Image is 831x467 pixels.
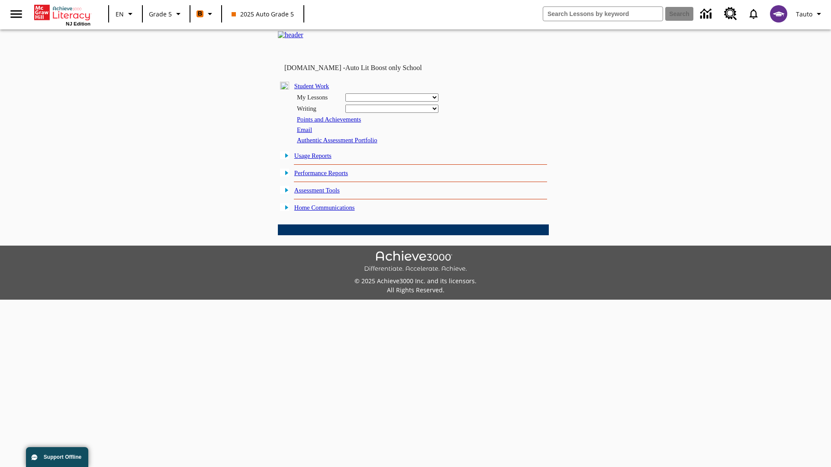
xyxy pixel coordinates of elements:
[297,116,361,123] a: Points and Achievements
[294,204,355,211] a: Home Communications
[149,10,172,19] span: Grade 5
[198,8,202,19] span: B
[765,3,792,25] button: Select a new avatar
[66,21,90,26] span: NJ Edition
[297,94,340,101] div: My Lessons
[145,6,187,22] button: Grade: Grade 5, Select a grade
[280,186,289,194] img: plus.gif
[44,454,81,460] span: Support Offline
[796,10,812,19] span: Tauto
[294,187,340,194] a: Assessment Tools
[792,6,828,22] button: Profile/Settings
[770,5,787,22] img: avatar image
[695,2,719,26] a: Data Center
[294,152,332,159] a: Usage Reports
[719,2,742,26] a: Resource Center, Will open in new tab
[3,1,29,27] button: Open side menu
[116,10,124,19] span: EN
[742,3,765,25] a: Notifications
[280,169,289,176] img: plus.gif
[284,64,444,72] td: [DOMAIN_NAME] -
[294,83,329,90] a: Student Work
[112,6,139,22] button: Language: EN, Select a language
[280,203,289,211] img: plus.gif
[26,447,88,467] button: Support Offline
[280,82,289,90] img: minus.gif
[193,6,219,22] button: Boost Class color is orange. Change class color
[34,3,90,26] div: Home
[364,251,467,273] img: Achieve3000 Differentiate Accelerate Achieve
[280,151,289,159] img: plus.gif
[232,10,294,19] span: 2025 Auto Grade 5
[543,7,663,21] input: search field
[297,105,340,112] div: Writing
[297,137,377,144] a: Authentic Assessment Portfolio
[278,31,303,39] img: header
[297,126,312,133] a: Email
[345,64,422,71] nobr: Auto Lit Boost only School
[294,170,348,176] a: Performance Reports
